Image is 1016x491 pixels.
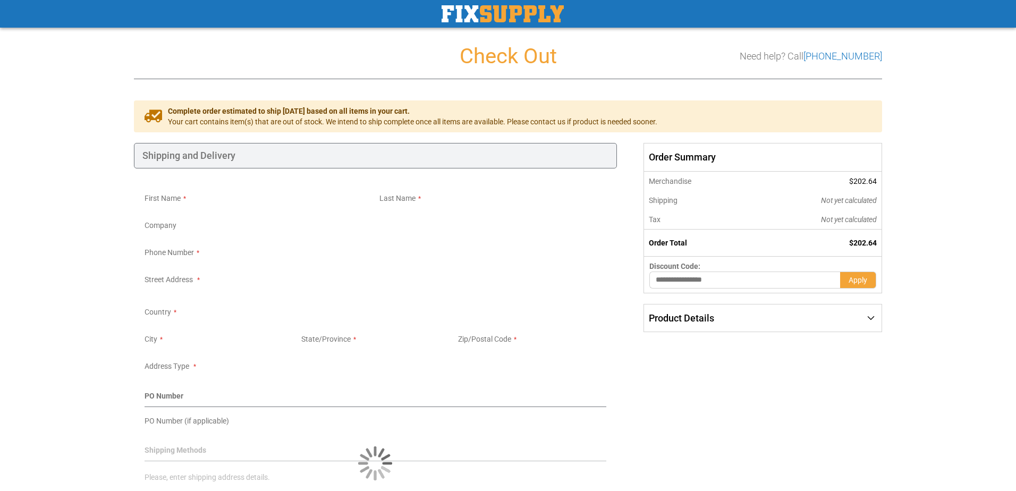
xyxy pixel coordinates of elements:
span: Phone Number [145,248,194,257]
span: Street Address [145,275,193,284]
span: Not yet calculated [821,215,877,224]
span: Discount Code: [649,262,700,270]
th: Merchandise [644,172,749,191]
a: store logo [442,5,564,22]
span: Shipping [649,196,678,205]
div: Shipping and Delivery [134,143,617,168]
img: Loading... [358,446,392,480]
strong: Order Total [649,239,687,247]
h3: Need help? Call [740,51,882,62]
span: Your cart contains item(s) that are out of stock. We intend to ship complete once all items are a... [168,116,657,127]
span: First Name [145,194,181,202]
div: PO Number [145,391,606,407]
span: City [145,335,157,343]
span: Complete order estimated to ship [DATE] based on all items in your cart. [168,106,657,116]
span: Apply [849,276,867,284]
a: [PHONE_NUMBER] [803,50,882,62]
span: $202.64 [849,239,877,247]
span: $202.64 [849,177,877,185]
span: Not yet calculated [821,196,877,205]
span: Address Type [145,362,189,370]
img: Fix Industrial Supply [442,5,564,22]
span: Company [145,221,176,230]
span: Last Name [379,194,416,202]
span: Product Details [649,312,714,324]
h1: Check Out [134,45,882,68]
span: Zip/Postal Code [458,335,511,343]
span: State/Province [301,335,351,343]
th: Tax [644,210,749,230]
span: Order Summary [644,143,882,172]
span: Country [145,308,171,316]
button: Apply [840,272,876,289]
span: PO Number (if applicable) [145,417,229,425]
